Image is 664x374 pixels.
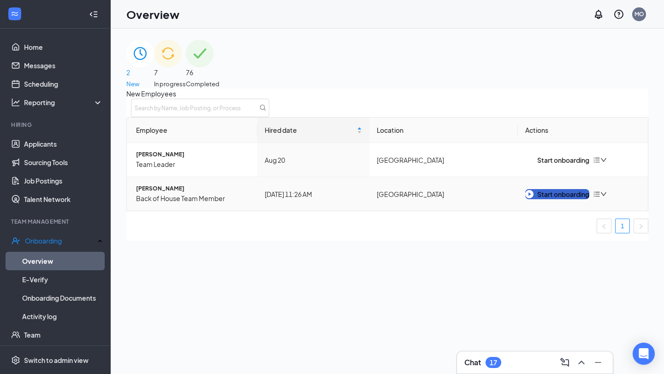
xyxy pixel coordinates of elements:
[593,156,600,164] span: bars
[597,219,611,233] button: left
[131,99,269,117] input: Search by Name, Job Posting, or Process
[600,157,607,163] span: down
[369,143,517,177] td: [GEOGRAPHIC_DATA]
[525,189,589,199] button: Start onboarding
[557,355,572,370] button: ComposeMessage
[616,219,629,233] a: 1
[186,67,219,77] span: 76
[154,79,186,89] span: In progress
[154,67,186,77] span: 7
[600,191,607,197] span: down
[615,219,630,233] li: 1
[634,219,648,233] button: right
[24,326,103,344] a: Team
[576,357,587,368] svg: ChevronUp
[633,343,655,365] div: Open Intercom Messenger
[24,56,103,75] a: Messages
[24,153,103,172] a: Sourcing Tools
[126,79,154,89] span: New
[11,121,101,129] div: Hiring
[593,357,604,368] svg: Minimize
[22,252,103,270] a: Overview
[22,270,103,289] a: E-Verify
[613,9,624,20] svg: QuestionInfo
[24,75,103,93] a: Scheduling
[136,193,250,203] span: Back of House Team Member
[11,98,20,107] svg: Analysis
[634,219,648,233] li: Next Page
[126,67,154,77] span: 2
[24,38,103,56] a: Home
[11,236,20,245] svg: UserCheck
[265,125,356,135] span: Hired date
[369,118,517,143] th: Location
[11,356,20,365] svg: Settings
[24,172,103,190] a: Job Postings
[490,359,497,367] div: 17
[136,150,250,159] span: [PERSON_NAME]
[265,155,362,165] div: Aug 20
[126,6,179,22] h1: Overview
[574,355,589,370] button: ChevronUp
[186,79,219,89] span: Completed
[593,190,600,198] span: bars
[601,224,607,229] span: left
[24,344,103,362] a: DocumentsCrown
[127,118,257,143] th: Employee
[24,135,103,153] a: Applicants
[369,177,517,211] td: [GEOGRAPHIC_DATA]
[464,357,481,368] h3: Chat
[25,236,95,245] div: Onboarding
[126,89,648,99] span: New Employees
[591,355,605,370] button: Minimize
[24,356,89,365] div: Switch to admin view
[136,184,250,193] span: [PERSON_NAME]
[22,307,103,326] a: Activity log
[525,155,589,165] button: Start onboarding
[638,224,644,229] span: right
[265,189,362,199] div: [DATE] 11:26 AM
[24,190,103,208] a: Talent Network
[597,219,611,233] li: Previous Page
[136,159,250,169] span: Team Leader
[11,218,101,226] div: Team Management
[593,9,604,20] svg: Notifications
[634,10,644,18] div: MO
[89,10,98,19] svg: Collapse
[24,98,103,107] div: Reporting
[10,9,19,18] svg: WorkstreamLogo
[22,289,103,307] a: Onboarding Documents
[559,357,570,368] svg: ComposeMessage
[518,118,648,143] th: Actions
